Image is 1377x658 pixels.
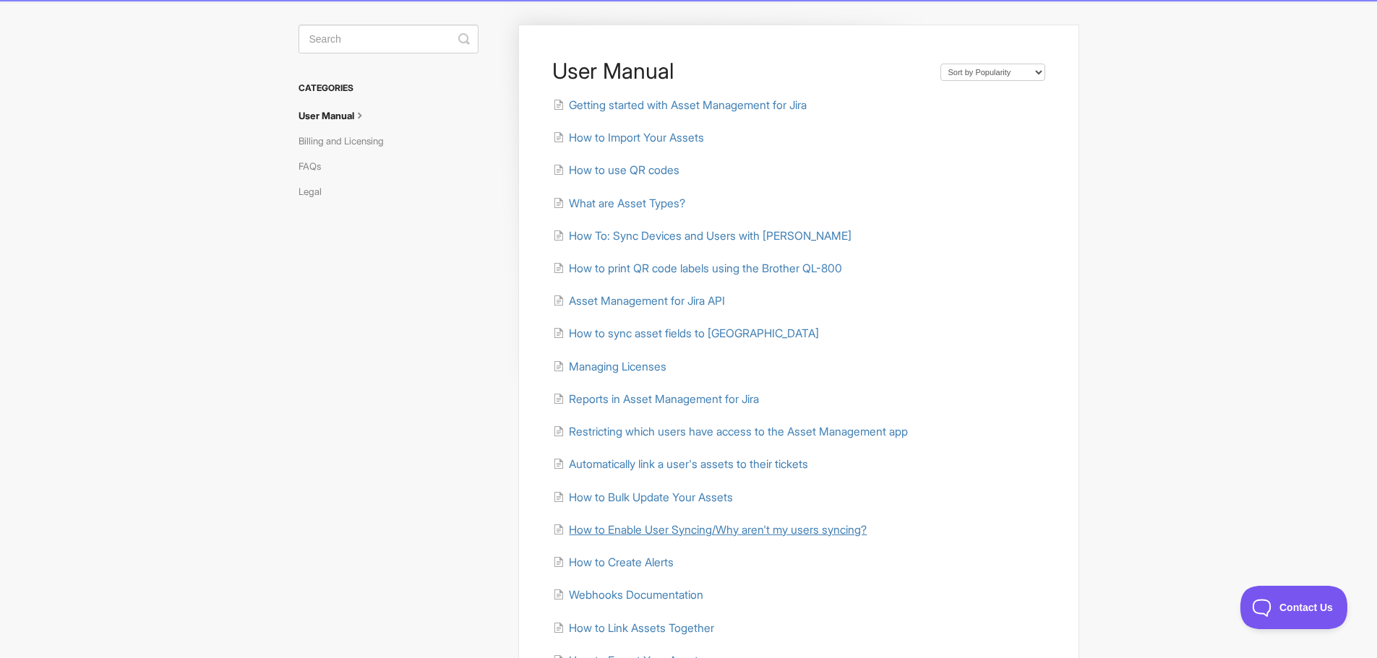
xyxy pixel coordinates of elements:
[553,261,842,275] a: How to print QR code labels using the Brother QL-800
[569,555,674,569] span: How to Create Alerts
[553,229,851,243] a: How To: Sync Devices and Users with [PERSON_NAME]
[553,457,808,471] a: Automatically link a user's assets to their tickets
[569,457,808,471] span: Automatically link a user's assets to their tickets
[569,229,851,243] span: How To: Sync Devices and Users with [PERSON_NAME]
[569,360,666,373] span: Managing Licenses
[299,129,395,152] a: Billing and Licensing
[553,588,703,602] a: Webhooks Documentation
[553,523,867,537] a: How to Enable User Syncing/Why aren't my users syncing?
[299,104,378,127] a: User Manual
[553,326,819,340] a: How to sync asset fields to [GEOGRAPHIC_DATA]
[553,425,908,438] a: Restricting which users have access to the Asset Management app
[940,64,1045,81] select: Page reloads on selection
[569,621,714,635] span: How to Link Assets Together
[553,294,725,308] a: Asset Management for Jira API
[569,326,819,340] span: How to sync asset fields to [GEOGRAPHIC_DATA]
[569,131,704,144] span: How to Import Your Assets
[299,75,479,101] h3: Categories
[553,360,666,373] a: Managing Licenses
[553,490,733,504] a: How to Bulk Update Your Assets
[553,555,674,569] a: How to Create Alerts
[569,425,908,438] span: Restricting which users have access to the Asset Management app
[552,58,925,84] h1: User Manual
[299,155,332,178] a: FAQs
[569,98,807,112] span: Getting started with Asset Management for Jira
[553,621,714,635] a: How to Link Assets Together
[299,25,479,53] input: Search
[553,196,685,210] a: What are Asset Types?
[569,392,759,406] span: Reports in Asset Management for Jira
[569,490,733,504] span: How to Bulk Update Your Assets
[569,294,725,308] span: Asset Management for Jira API
[569,523,867,537] span: How to Enable User Syncing/Why aren't my users syncing?
[299,180,333,203] a: Legal
[569,261,842,275] span: How to print QR code labels using the Brother QL-800
[553,131,704,144] a: How to Import Your Assets
[1240,586,1348,629] iframe: Toggle Customer Support
[553,163,679,177] a: How to use QR codes
[569,163,679,177] span: How to use QR codes
[553,98,807,112] a: Getting started with Asset Management for Jira
[553,392,759,406] a: Reports in Asset Management for Jira
[569,588,703,602] span: Webhooks Documentation
[569,196,685,210] span: What are Asset Types?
